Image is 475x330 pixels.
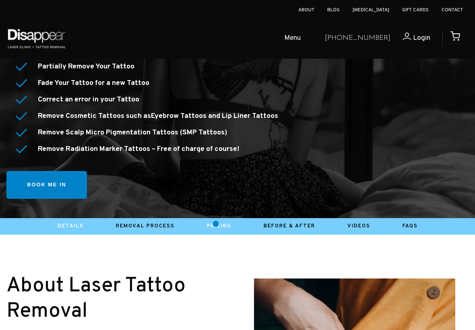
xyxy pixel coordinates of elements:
[6,273,186,324] small: About Laser Tattoo Removal
[403,223,418,229] a: Faqs
[442,7,463,13] a: Contact
[38,95,139,104] strong: Correct an error in your Tattoo
[390,33,430,44] a: Login
[38,78,149,88] strong: Fade Your Tattoo for a new Tattoo
[38,62,134,71] strong: Partially Remove Your Tattoo
[6,24,67,53] img: Disappear - Laser Clinic and Tattoo Removal Services in Sydney, Australia
[256,26,318,52] a: Menu
[38,128,227,137] a: Remove Scalp Micro Pigmentation Tattoos (SMP Tattoos)
[284,33,301,44] span: Menu
[73,26,318,52] ul: Open Mobile Menu
[353,7,389,13] a: [MEDICAL_DATA]
[413,33,430,43] span: Login
[58,223,84,229] a: Details
[6,171,87,199] a: Book me in
[207,223,231,229] a: Pricing
[38,111,278,121] strong: Remove Cosmetic Tattoos such as
[327,7,340,13] a: Blog
[402,7,429,13] a: Gift Cards
[264,223,315,229] a: Before & After
[298,7,314,13] a: About
[347,223,370,229] a: Videos
[38,144,239,154] a: Remove Radiation Marker Tattoos – Free of charge of course!
[116,223,175,229] a: Removal Process
[151,111,278,121] a: Eyebrow Tattoos and Lip Liner Tattoos
[325,33,390,44] a: [PHONE_NUMBER]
